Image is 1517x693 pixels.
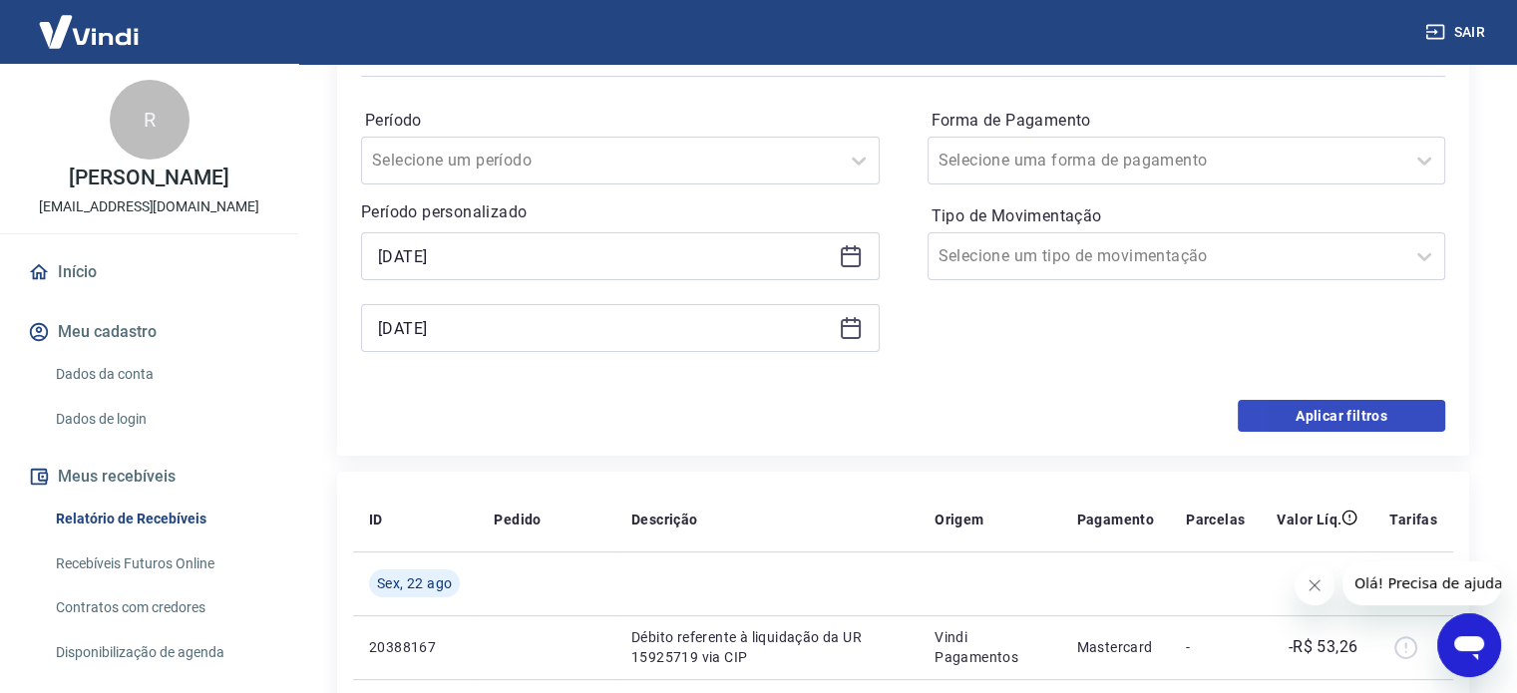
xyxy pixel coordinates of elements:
p: -R$ 53,26 [1289,635,1358,659]
a: Relatório de Recebíveis [48,499,274,539]
span: Olá! Precisa de ajuda? [12,14,168,30]
div: R [110,80,190,160]
p: Débito referente à liquidação da UR 15925719 via CIP [631,627,903,667]
button: Meu cadastro [24,310,274,354]
p: Origem [935,510,983,529]
a: Dados da conta [48,354,274,395]
p: Mastercard [1076,637,1154,657]
p: 20388167 [369,637,462,657]
label: Forma de Pagamento [932,109,1442,133]
img: Vindi [24,1,154,62]
p: [EMAIL_ADDRESS][DOMAIN_NAME] [39,196,259,217]
p: Descrição [631,510,698,529]
p: Pedido [494,510,541,529]
iframe: Botão para abrir a janela de mensagens [1437,613,1501,677]
p: Valor Líq. [1277,510,1341,529]
p: Tarifas [1389,510,1437,529]
a: Início [24,250,274,294]
button: Meus recebíveis [24,455,274,499]
p: Parcelas [1186,510,1245,529]
label: Tipo de Movimentação [932,204,1442,228]
iframe: Mensagem da empresa [1342,561,1501,605]
button: Aplicar filtros [1238,400,1445,432]
a: Disponibilização de agenda [48,632,274,673]
p: Vindi Pagamentos [935,627,1044,667]
label: Período [365,109,876,133]
p: ID [369,510,383,529]
p: Período personalizado [361,200,880,224]
p: Pagamento [1076,510,1154,529]
a: Contratos com credores [48,587,274,628]
input: Data final [378,313,831,343]
a: Dados de login [48,399,274,440]
span: Sex, 22 ago [377,573,452,593]
a: Recebíveis Futuros Online [48,543,274,584]
iframe: Fechar mensagem [1295,565,1334,605]
input: Data inicial [378,241,831,271]
button: Sair [1421,14,1493,51]
p: [PERSON_NAME] [69,168,228,188]
p: - [1186,637,1245,657]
